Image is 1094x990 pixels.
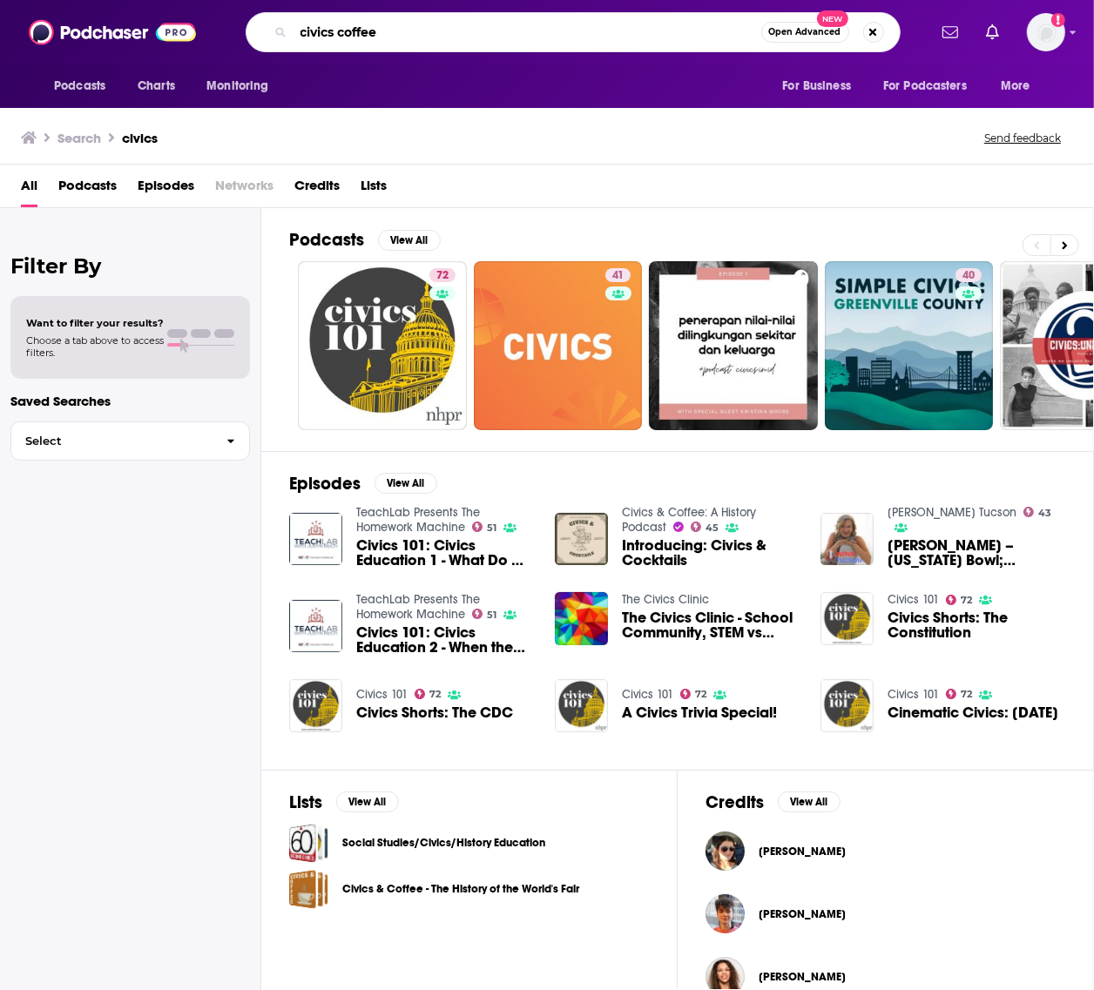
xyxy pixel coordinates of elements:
a: 41 [605,268,631,282]
img: Civics Shorts: The CDC [289,679,342,732]
div: Search podcasts, credits, & more... [246,12,901,52]
a: 72 [298,261,467,430]
a: 51 [472,522,497,532]
span: Monitoring [206,74,268,98]
input: Search podcasts, credits, & more... [294,18,761,46]
span: Want to filter your results? [26,317,164,329]
button: View All [378,230,441,251]
a: Cinematic Civics: Independence Day [888,705,1058,720]
span: Logged in as ereardon [1027,13,1065,51]
span: 40 [962,267,975,285]
img: Thanasi Dilos [706,894,745,933]
a: Introducing: Civics & Cocktails [622,538,800,568]
span: Select [11,435,213,447]
span: [PERSON_NAME] [759,907,846,921]
a: The Civics Clinic - School Community, STEM vs Civics, and Agonism [555,592,608,645]
button: Alycia AsaiAlycia Asai [706,824,1065,879]
a: 72 [946,595,973,605]
span: 43 [1038,509,1051,517]
img: Podchaser - Follow, Share and Rate Podcasts [29,16,196,49]
span: 72 [695,690,706,698]
a: Lists [361,172,387,207]
img: Civics 101: Civics Education 2 - When the Curriculum is Against the Law [289,600,342,653]
span: 72 [961,690,972,698]
a: Alycia Asai [759,845,846,859]
h2: Credits [706,791,764,813]
a: TeachLab Presents The Homework Machine [356,592,480,622]
a: 40 [825,261,994,430]
h2: Filter By [10,253,250,279]
a: Del Arvayo – Arizona Bowl; Moe Asnani – Civics.One [888,538,1065,568]
button: Thanasi DilosThanasi Dilos [706,886,1065,942]
button: View All [375,473,437,494]
a: 41 [474,261,643,430]
button: View All [778,791,841,812]
a: Civics Shorts: The Constitution [820,592,874,645]
h2: Podcasts [289,229,364,251]
a: CreditsView All [706,791,841,813]
h2: Lists [289,791,322,813]
button: Select [10,421,250,461]
span: New [817,10,848,27]
a: EpisodesView All [289,473,437,495]
a: Civics 101 [888,592,939,607]
a: Beverly Leon [759,970,846,984]
span: Cinematic Civics: [DATE] [888,705,1058,720]
a: 72 [429,268,456,282]
a: Civics 101 [622,687,673,702]
span: Civics Shorts: The Constitution [888,610,1065,640]
h3: civics [122,130,158,146]
a: Winn Tucson [888,505,1016,520]
a: Introducing: Civics & Cocktails [555,513,608,566]
img: Alycia Asai [706,832,745,871]
a: Social Studies/Civics/History Education [289,824,328,863]
a: The Civics Clinic [622,592,709,607]
a: PodcastsView All [289,229,441,251]
span: A Civics Trivia Special! [622,705,777,720]
a: 45 [691,522,719,532]
span: 41 [612,267,624,285]
a: Thanasi Dilos [759,907,846,921]
a: Civics 101 [356,687,408,702]
a: All [21,172,37,207]
span: 45 [706,524,719,532]
a: ListsView All [289,791,399,813]
a: 43 [1023,507,1052,517]
span: 72 [961,596,972,604]
a: Civics 101 [888,687,939,702]
img: Civics 101: Civics Education 1 - What Do We Teach? [289,513,342,566]
span: More [1001,74,1030,98]
span: Podcasts [54,74,105,98]
span: For Business [782,74,851,98]
a: Show notifications dropdown [979,17,1006,47]
a: Civics & Coffee - The History of the World's Fair [342,879,579,899]
img: Cinematic Civics: Independence Day [820,679,874,732]
a: Civics 101: Civics Education 1 - What Do We Teach? [356,538,534,568]
a: The Civics Clinic - School Community, STEM vs Civics, and Agonism [622,610,800,640]
button: open menu [42,70,128,103]
span: [PERSON_NAME] [759,845,846,859]
a: Episodes [138,172,194,207]
img: Del Arvayo – Arizona Bowl; Moe Asnani – Civics.One [820,513,874,566]
a: 40 [956,268,982,282]
button: open menu [989,70,1052,103]
a: Civics 101: Civics Education 2 - When the Curriculum is Against the Law [356,625,534,655]
span: Choose a tab above to access filters. [26,334,164,359]
button: open menu [194,70,291,103]
a: Civics Shorts: The CDC [356,705,513,720]
span: Networks [215,172,273,207]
